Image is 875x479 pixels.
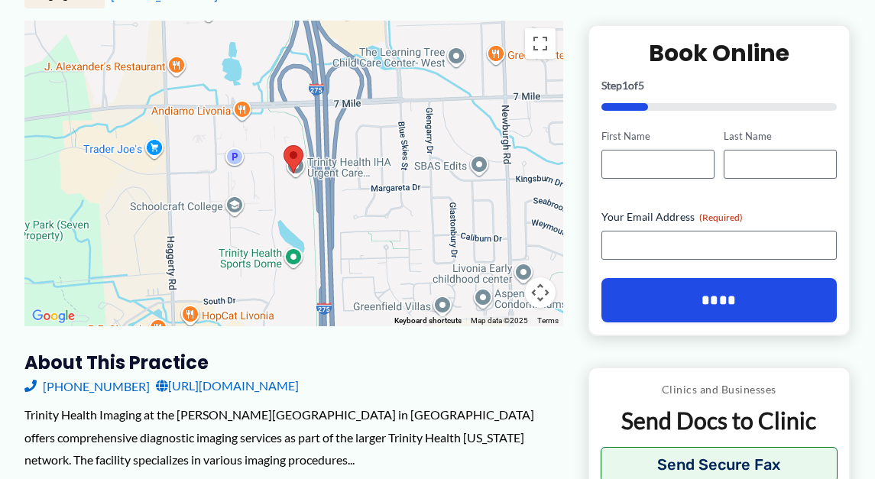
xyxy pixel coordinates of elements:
[601,38,837,68] h2: Book Online
[24,403,563,471] div: Trinity Health Imaging at the [PERSON_NAME][GEOGRAPHIC_DATA] in [GEOGRAPHIC_DATA] offers comprehe...
[24,374,150,397] a: [PHONE_NUMBER]
[28,306,79,326] a: Open this area in Google Maps (opens a new window)
[28,306,79,326] img: Google
[537,316,559,325] a: Terms
[601,380,838,400] p: Clinics and Businesses
[394,316,462,326] button: Keyboard shortcuts
[601,209,837,225] label: Your Email Address
[24,351,563,374] h3: About this practice
[724,129,837,144] label: Last Name
[471,316,528,325] span: Map data ©2025
[699,212,743,223] span: (Required)
[156,374,299,397] a: [URL][DOMAIN_NAME]
[638,79,644,92] span: 5
[601,406,838,435] p: Send Docs to Clinic
[622,79,628,92] span: 1
[525,277,556,308] button: Map camera controls
[525,28,556,59] button: Toggle fullscreen view
[601,80,837,91] p: Step of
[601,129,715,144] label: First Name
